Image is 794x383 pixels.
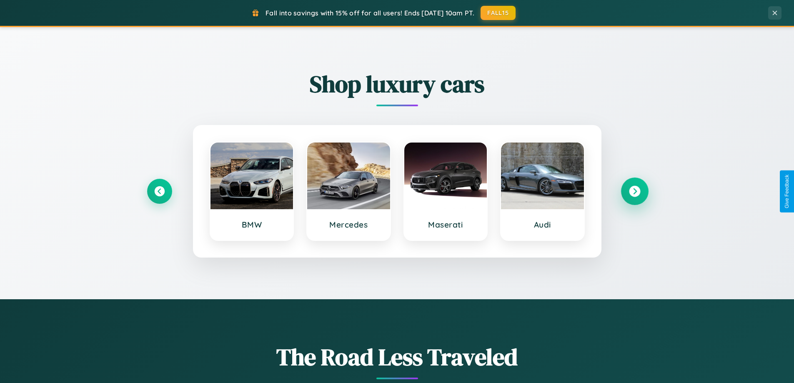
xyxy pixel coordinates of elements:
h3: Mercedes [316,220,382,230]
span: Fall into savings with 15% off for all users! Ends [DATE] 10am PT. [266,9,474,17]
h2: Shop luxury cars [147,68,647,100]
h3: Audi [509,220,576,230]
h3: Maserati [413,220,479,230]
div: Give Feedback [784,175,790,208]
h1: The Road Less Traveled [147,341,647,373]
button: FALL15 [481,6,516,20]
h3: BMW [219,220,285,230]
